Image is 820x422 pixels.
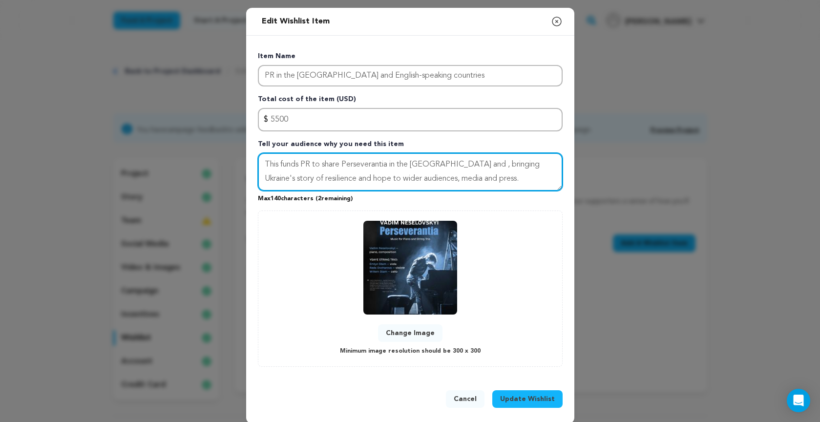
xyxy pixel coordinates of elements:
button: Change Image [378,324,442,342]
span: 140 [271,196,281,202]
p: Tell your audience why you need this item [258,139,563,153]
p: Item Name [258,51,563,65]
h2: Edit Wishlist Item [258,12,334,31]
input: Enter item name [258,65,563,86]
div: Open Intercom Messenger [787,389,810,412]
span: $ [264,114,268,126]
button: Cancel [446,390,484,408]
p: Minimum image resolution should be 300 x 300 [340,346,481,357]
button: Update Wishlist [492,390,563,408]
span: Update Wishlist [500,394,555,404]
span: 2 [318,196,321,202]
p: Total cost of the item (USD) [258,94,563,108]
p: Max characters ( remaining) [258,191,563,203]
input: Enter total cost of the item [258,108,563,131]
textarea: Tell your audience why you need this item [258,153,563,191]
